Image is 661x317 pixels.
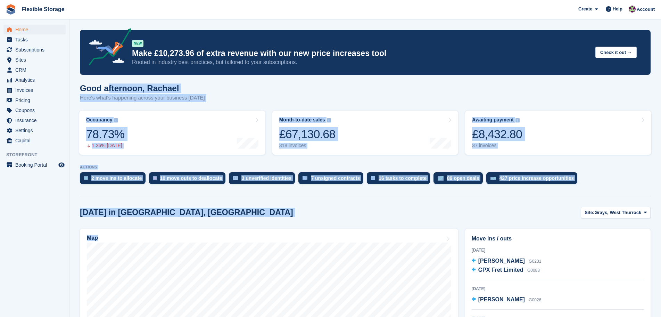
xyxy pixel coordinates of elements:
span: Coupons [15,105,57,115]
a: 7 unsigned contracts [298,172,367,188]
div: 1.26% [DATE] [86,143,124,149]
div: NEW [132,40,143,47]
span: Insurance [15,116,57,125]
span: G0026 [529,298,541,302]
div: Awaiting payment [472,117,514,123]
span: Invoices [15,85,57,95]
img: Rachael Fisher [629,6,636,13]
a: Occupancy 78.73% 1.26% [DATE] [79,111,265,155]
a: menu [3,160,66,170]
a: Flexible Storage [19,3,67,15]
span: Capital [15,136,57,145]
a: menu [3,95,66,105]
div: 78.73% [86,127,124,141]
div: 16 tasks to complete [379,175,427,181]
div: 7 unsigned contracts [311,175,360,181]
a: 2 move ins to allocate [80,172,149,188]
span: Tasks [15,35,57,45]
span: Account [637,6,655,13]
a: menu [3,45,66,55]
div: £67,130.68 [279,127,336,141]
a: 3 unverified identities [229,172,298,188]
span: G0088 [527,268,540,273]
img: icon-info-grey-7440780725fd019a000dd9b08b2336e03edf1995a4989e88bcd33f0948082b44.svg [327,118,331,122]
span: Help [613,6,622,13]
span: Sites [15,55,57,65]
div: Occupancy [86,117,112,123]
span: [PERSON_NAME] [478,296,525,302]
img: icon-info-grey-7440780725fd019a000dd9b08b2336e03edf1995a4989e88bcd33f0948082b44.svg [515,118,520,122]
a: Month-to-date sales £67,130.68 318 invoices [272,111,458,155]
p: Make £10,273.96 of extra revenue with our new price increases tool [132,48,590,58]
div: 318 invoices [279,143,336,149]
span: Booking Portal [15,160,57,170]
span: Create [578,6,592,13]
a: menu [3,85,66,95]
img: deal-1b604bf984904fb50ccaf53a9ad4b4a5d6e5aea283cecdc64d6e3604feb123c2.svg [438,176,444,181]
p: ACTIONS [80,165,651,169]
div: 37 invoices [472,143,522,149]
p: Rooted in industry best practices, but tailored to your subscriptions. [132,58,590,66]
div: 2 move ins to allocate [91,175,142,181]
a: menu [3,35,66,45]
a: menu [3,55,66,65]
a: menu [3,25,66,34]
img: contract_signature_icon-13c848040528278c33f63329250d36e43548de30e8caae1d1a13099fd9432cc5.svg [303,176,307,180]
span: Storefront [6,151,69,158]
a: GPX Fret Limited G0088 [472,266,540,275]
img: icon-info-grey-7440780725fd019a000dd9b08b2336e03edf1995a4989e88bcd33f0948082b44.svg [114,118,118,122]
span: Settings [15,126,57,135]
h1: Good afternoon, Rachael [80,84,205,93]
img: verify_identity-adf6edd0f0f0b5bbfe63781bf79b02c33cf7c696d77639b501bdc392416b5a36.svg [233,176,238,180]
span: GPX Fret Limited [478,267,523,273]
img: move_outs_to_deallocate_icon-f764333ba52eb49d3ac5e1228854f67142a1ed5810a6f6cc68b1a99e826820c5.svg [153,176,157,180]
img: price-adjustments-announcement-icon-8257ccfd72463d97f412b2fc003d46551f7dbcb40ab6d574587a9cd5c0d94... [83,28,132,68]
a: 89 open deals [433,172,486,188]
a: menu [3,136,66,145]
a: [PERSON_NAME] G0231 [472,257,542,266]
img: task-75834270c22a3079a89374b754ae025e5fb1db73e45f91037f5363f120a921f8.svg [371,176,375,180]
span: [PERSON_NAME] [478,258,525,264]
img: stora-icon-8386f47178a22dfd0bd8f6a31ec36ba5ce8667c1dd55bd0f319d3a0aa187defe.svg [6,4,16,15]
img: move_ins_to_allocate_icon-fdf77a2bb77ea45bf5b3d319d69a93e2d87916cf1d5bf7949dd705db3b84f3ca.svg [84,176,88,180]
div: 3 unverified identities [241,175,291,181]
div: [DATE] [472,247,644,253]
a: 10 move outs to deallocate [149,172,229,188]
a: menu [3,75,66,85]
a: menu [3,65,66,75]
button: Site: Grays, West Thurrock [581,207,651,218]
span: Analytics [15,75,57,85]
h2: Move ins / outs [472,235,644,243]
div: Month-to-date sales [279,117,325,123]
a: [PERSON_NAME] G0026 [472,295,542,304]
div: 10 move outs to deallocate [160,175,222,181]
div: 89 open deals [447,175,479,181]
a: Preview store [57,161,66,169]
p: Here's what's happening across your business [DATE] [80,94,205,102]
span: Site: [585,209,594,216]
h2: Map [87,235,98,241]
a: menu [3,105,66,115]
a: 427 price increase opportunities [486,172,581,188]
a: Awaiting payment £8,432.80 37 invoices [465,111,651,155]
a: menu [3,116,66,125]
span: Subscriptions [15,45,57,55]
button: Check it out → [595,47,637,58]
a: menu [3,126,66,135]
img: price_increase_opportunities-93ffe204e8149a01c8c9dc8f82e8f89637d9d84a8eef4429ea346261dce0b2c0.svg [490,177,496,180]
span: Home [15,25,57,34]
span: G0231 [529,259,541,264]
h2: [DATE] in [GEOGRAPHIC_DATA], [GEOGRAPHIC_DATA] [80,208,293,217]
div: £8,432.80 [472,127,522,141]
span: Grays, West Thurrock [594,209,641,216]
span: CRM [15,65,57,75]
span: Pricing [15,95,57,105]
div: 427 price increase opportunities [499,175,574,181]
div: [DATE] [472,286,644,292]
a: 16 tasks to complete [367,172,433,188]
